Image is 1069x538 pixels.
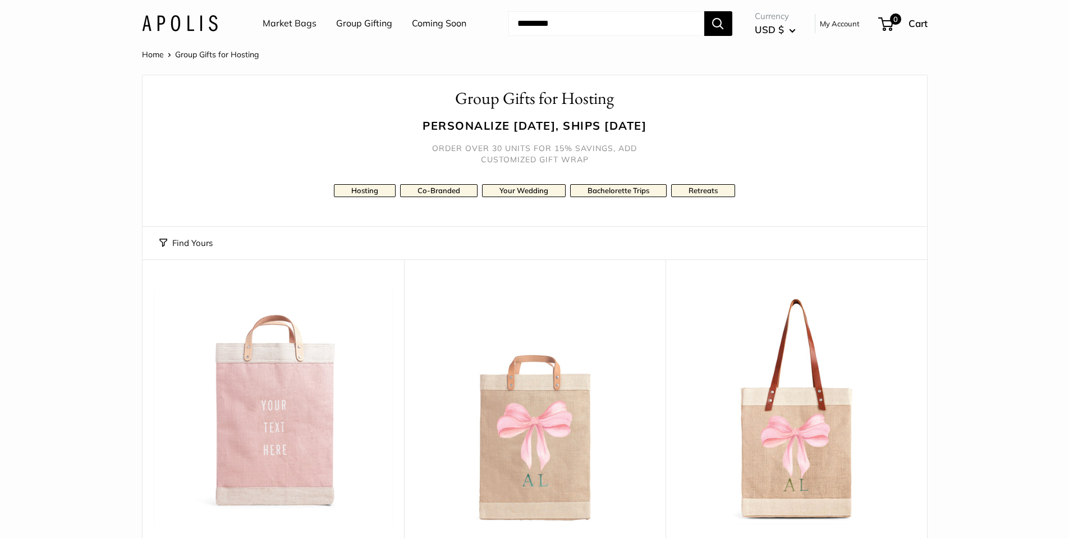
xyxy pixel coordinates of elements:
button: Find Yours [159,235,213,251]
a: Home [142,49,164,60]
span: Group Gifts for Hosting [175,49,259,60]
h5: Order over 30 units for 15% savings, add customized gift wrap [423,143,647,165]
img: Apolis [142,15,218,31]
a: Bachelorette Trips [570,184,667,197]
a: Market Tote in Natural with Rose Bow by Amy LogsdonMarket Tote in Natural with Rose Bow by Amy Lo... [677,288,916,527]
a: description_Our first Blush Market BagMarket Bag in Blush [154,288,393,527]
a: Market Bag in Natural with Rose Bow by Amy LogsdonMarket Bag in Natural with Rose Bow by Amy Logsdon [415,288,654,527]
a: Coming Soon [412,15,466,32]
a: Your Wedding [482,184,566,197]
a: Hosting [334,184,396,197]
button: USD $ [755,21,796,39]
button: Search [704,11,732,36]
a: Retreats [671,184,735,197]
nav: Breadcrumb [142,47,259,62]
h3: Personalize [DATE], ships [DATE] [159,117,910,134]
h1: Group Gifts for Hosting [159,86,910,111]
img: description_Our first Blush Market Bag [154,288,393,527]
span: Cart [909,17,928,29]
span: USD $ [755,24,784,35]
span: 0 [889,13,901,25]
span: Currency [755,8,796,24]
input: Search... [508,11,704,36]
a: 0 Cart [879,15,928,33]
a: Co-Branded [400,184,478,197]
a: Group Gifting [336,15,392,32]
img: Market Bag in Natural with Rose Bow by Amy Logsdon [415,288,654,527]
a: Market Bags [263,15,316,32]
a: My Account [820,17,860,30]
img: Market Tote in Natural with Rose Bow by Amy Logsdon [677,288,916,527]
